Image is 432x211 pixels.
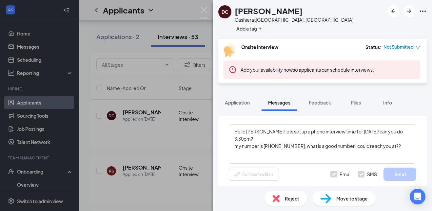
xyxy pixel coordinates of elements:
div: Open Intercom Messenger [410,189,425,204]
b: Onsite Interview [241,44,278,50]
textarea: Hello [PERSON_NAME]! lets set up a phone interview time for [DATE]! can you do 3:30pm? my number ... [229,124,416,164]
span: Not Submitted [383,44,414,50]
svg: Ellipses [419,7,427,15]
div: Cashier at [GEOGRAPHIC_DATA], [GEOGRAPHIC_DATA] [235,16,353,23]
span: Reject [285,195,299,202]
svg: Pen [234,171,241,177]
span: so applicants can schedule interviews. [241,67,374,73]
svg: ArrowLeftNew [389,7,397,15]
svg: Plus [258,27,262,31]
button: PlusAdd a tag [235,25,264,32]
div: DC [222,9,228,15]
button: Full text editorPen [229,168,279,181]
button: ArrowRight [403,5,415,17]
span: Application [225,100,250,105]
svg: Error [229,66,237,74]
div: Status : [365,44,382,50]
svg: ArrowRight [405,7,413,15]
button: Send [383,168,416,181]
button: Add your availability now [241,66,293,73]
span: Messages [268,100,290,105]
button: ArrowLeftNew [387,5,399,17]
span: down [416,45,420,50]
h1: [PERSON_NAME] [235,5,303,16]
span: Feedback [309,100,331,105]
span: Files [351,100,361,105]
span: Move to stage [336,195,368,202]
span: Info [383,100,392,105]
